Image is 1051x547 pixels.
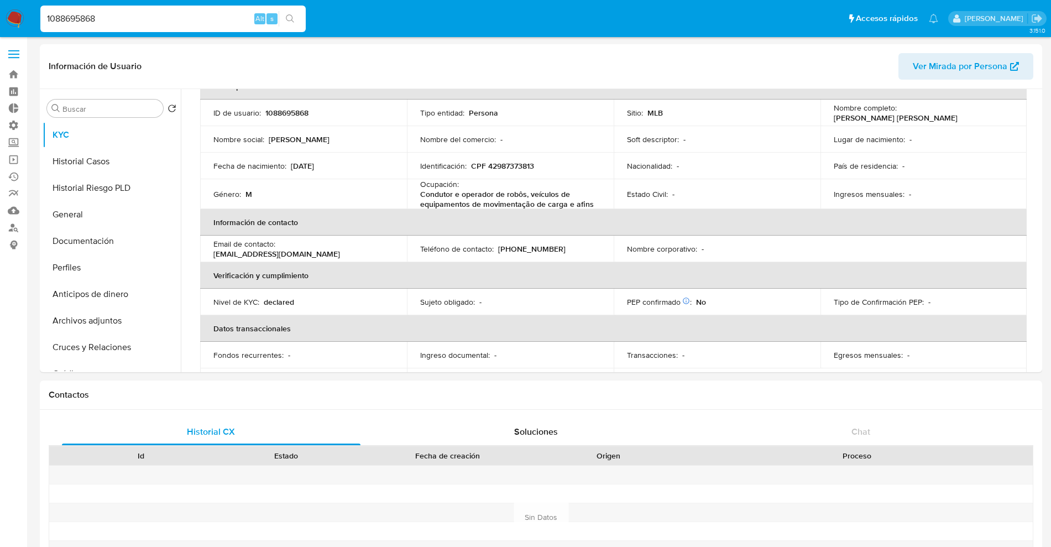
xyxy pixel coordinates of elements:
[43,334,181,361] button: Cruces y Relaciones
[43,175,181,201] button: Historial Riesgo PLD
[689,450,1025,461] div: Proceso
[367,450,529,461] div: Fecha de creación
[627,161,672,171] p: Nacionalidad :
[647,108,663,118] p: MLB
[929,14,938,23] a: Notificaciones
[76,450,206,461] div: Id
[498,244,566,254] p: [PHONE_NUMBER]
[913,53,1007,80] span: Ver Mirada por Persona
[834,297,924,307] p: Tipo de Confirmación PEP :
[49,61,142,72] h1: Información de Usuario
[627,108,643,118] p: Sitio :
[500,134,503,144] p: -
[43,308,181,334] button: Archivos adjuntos
[909,189,911,199] p: -
[851,425,870,438] span: Chat
[677,161,679,171] p: -
[856,13,918,24] span: Accesos rápidos
[213,161,286,171] p: Fecha de nacimiento :
[469,108,498,118] p: Persona
[291,161,314,171] p: [DATE]
[514,425,558,438] span: Soluciones
[902,161,904,171] p: -
[43,148,181,175] button: Historial Casos
[627,350,678,360] p: Transacciones :
[187,425,235,438] span: Historial CX
[627,134,679,144] p: Soft descriptor :
[420,189,596,209] p: Condutor e operador de robôs, veículos de equipamentos de movimentação de carga e afins
[43,228,181,254] button: Documentación
[834,113,958,123] p: [PERSON_NAME] [PERSON_NAME]
[965,13,1027,24] p: santiago.sgreco@mercadolibre.com
[420,179,459,189] p: Ocupación :
[682,350,684,360] p: -
[245,189,252,199] p: M
[43,361,181,387] button: Créditos
[834,350,903,360] p: Egresos mensuales :
[40,12,306,26] input: Buscar usuario o caso...
[264,297,294,307] p: declared
[213,108,261,118] p: ID de usuario :
[1031,13,1043,24] a: Salir
[270,13,274,24] span: s
[834,161,898,171] p: País de residencia :
[420,297,475,307] p: Sujeto obligado :
[702,244,704,254] p: -
[420,350,490,360] p: Ingreso documental :
[420,244,494,254] p: Teléfono de contacto :
[627,189,668,199] p: Estado Civil :
[279,11,301,27] button: search-icon
[43,281,181,308] button: Anticipos de dinero
[213,350,284,360] p: Fondos recurrentes :
[420,134,496,144] p: Nombre del comercio :
[200,315,1027,342] th: Datos transaccionales
[269,134,330,144] p: [PERSON_NAME]
[420,108,464,118] p: Tipo entidad :
[627,297,692,307] p: PEP confirmado :
[255,13,264,24] span: Alt
[471,161,534,171] p: CPF 42987373813
[43,254,181,281] button: Perfiles
[288,350,290,360] p: -
[683,134,686,144] p: -
[834,189,904,199] p: Ingresos mensuales :
[168,104,176,116] button: Volver al orden por defecto
[43,122,181,148] button: KYC
[834,134,905,144] p: Lugar de nacimiento :
[479,297,482,307] p: -
[43,201,181,228] button: General
[907,350,909,360] p: -
[51,104,60,113] button: Buscar
[672,189,674,199] p: -
[49,389,1033,400] h1: Contactos
[420,161,467,171] p: Identificación :
[834,103,897,113] p: Nombre completo :
[221,450,351,461] div: Estado
[213,189,241,199] p: Género :
[213,249,340,259] p: [EMAIL_ADDRESS][DOMAIN_NAME]
[200,262,1027,289] th: Verificación y cumplimiento
[627,244,697,254] p: Nombre corporativo :
[494,350,496,360] p: -
[898,53,1033,80] button: Ver Mirada por Persona
[213,297,259,307] p: Nivel de KYC :
[213,239,275,249] p: Email de contacto :
[200,209,1027,236] th: Información de contacto
[213,134,264,144] p: Nombre social :
[696,297,706,307] p: No
[928,297,930,307] p: -
[62,104,159,114] input: Buscar
[544,450,673,461] div: Origen
[265,108,308,118] p: 1088695868
[909,134,912,144] p: -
